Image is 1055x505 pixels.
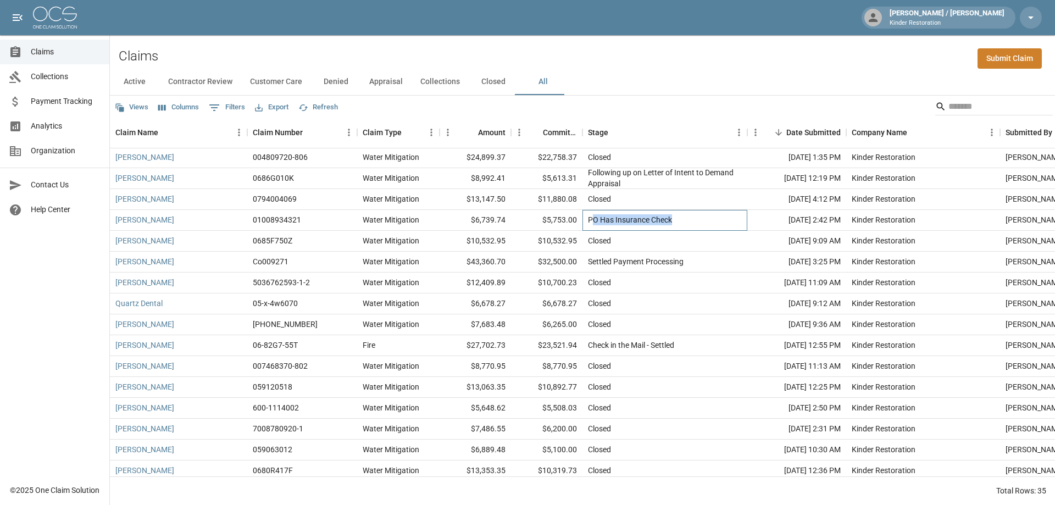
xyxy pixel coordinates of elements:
div: 0686G010K [253,173,294,184]
div: Date Submitted [747,117,846,148]
div: $7,683.48 [440,314,511,335]
div: $27,702.73 [440,335,511,356]
div: 5036762593-1-2 [253,277,310,288]
button: Sort [303,125,318,140]
button: Menu [423,124,440,141]
div: $10,700.23 [511,273,582,293]
div: PO Has Insurance Check [588,214,672,225]
div: $13,353.35 [440,460,511,481]
button: Customer Care [241,69,311,95]
div: Claim Number [247,117,357,148]
div: Kinder Restoration [852,214,915,225]
div: 05-x-4w6070 [253,298,298,309]
div: $10,532.95 [511,231,582,252]
span: Claims [31,46,101,58]
a: [PERSON_NAME] [115,173,174,184]
div: Closed [588,193,611,204]
button: Denied [311,69,360,95]
div: Closed [588,235,611,246]
div: Water Mitigation [363,152,419,163]
a: [PERSON_NAME] [115,360,174,371]
div: [DATE] 4:12 PM [747,189,846,210]
div: Kinder Restoration [852,173,915,184]
div: Water Mitigation [363,277,419,288]
div: Fire [363,340,375,351]
a: [PERSON_NAME] [115,235,174,246]
div: [DATE] 12:19 PM [747,168,846,189]
button: Select columns [156,99,202,116]
div: Kinder Restoration [852,152,915,163]
div: Closed [588,465,611,476]
a: [PERSON_NAME] [115,214,174,225]
div: Submitted By [1006,117,1052,148]
div: © 2025 One Claim Solution [10,485,99,496]
div: $12,409.89 [440,273,511,293]
div: Committed Amount [543,117,577,148]
div: [DATE] 2:31 PM [747,419,846,440]
div: 600-1114002 [253,402,299,413]
div: Closed [588,402,611,413]
div: Water Mitigation [363,444,419,455]
div: $5,613.31 [511,168,582,189]
div: [DATE] 9:09 AM [747,231,846,252]
button: open drawer [7,7,29,29]
a: [PERSON_NAME] [115,465,174,476]
div: Claim Number [253,117,303,148]
div: [DATE] 9:36 AM [747,314,846,335]
a: [PERSON_NAME] [115,381,174,392]
div: $5,100.00 [511,440,582,460]
div: $6,889.48 [440,440,511,460]
div: Kinder Restoration [852,423,915,434]
div: Check in the Mail - Settled [588,340,674,351]
a: Quartz Dental [115,298,163,309]
div: Company Name [846,117,1000,148]
div: Stage [588,117,608,148]
div: Kinder Restoration [852,298,915,309]
div: $13,063.35 [440,377,511,398]
div: $6,678.27 [511,293,582,314]
div: Amount [478,117,506,148]
div: [PERSON_NAME] / [PERSON_NAME] [885,8,1009,27]
div: [DATE] 1:35 PM [747,147,846,168]
button: Show filters [206,99,248,116]
div: $5,648.62 [440,398,511,419]
button: Menu [511,124,527,141]
div: [DATE] 12:36 PM [747,460,846,481]
div: $6,265.00 [511,314,582,335]
a: [PERSON_NAME] [115,152,174,163]
div: [DATE] 2:42 PM [747,210,846,231]
div: $8,770.95 [440,356,511,377]
div: Water Mitigation [363,319,419,330]
div: 004809720-806 [253,152,308,163]
div: $10,532.95 [440,231,511,252]
button: Sort [158,125,174,140]
div: [DATE] 10:30 AM [747,440,846,460]
div: Claim Type [357,117,440,148]
button: Sort [463,125,478,140]
button: Menu [231,124,247,141]
span: Payment Tracking [31,96,101,107]
div: Claim Name [115,117,158,148]
div: Water Mitigation [363,256,419,267]
div: Water Mitigation [363,214,419,225]
button: Collections [412,69,469,95]
button: Closed [469,69,518,95]
p: Kinder Restoration [890,19,1004,28]
div: Kinder Restoration [852,381,915,392]
div: [DATE] 12:25 PM [747,377,846,398]
span: Contact Us [31,179,101,191]
a: [PERSON_NAME] [115,423,174,434]
div: $43,360.70 [440,252,511,273]
div: Company Name [852,117,907,148]
div: 01-008-852633 [253,319,318,330]
div: $6,200.00 [511,419,582,440]
button: Sort [527,125,543,140]
div: $6,678.27 [440,293,511,314]
button: Menu [984,124,1000,141]
div: $23,521.94 [511,335,582,356]
span: Collections [31,71,101,82]
div: Kinder Restoration [852,340,915,351]
div: $24,899.37 [440,147,511,168]
div: $7,486.55 [440,419,511,440]
div: Kinder Restoration [852,444,915,455]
